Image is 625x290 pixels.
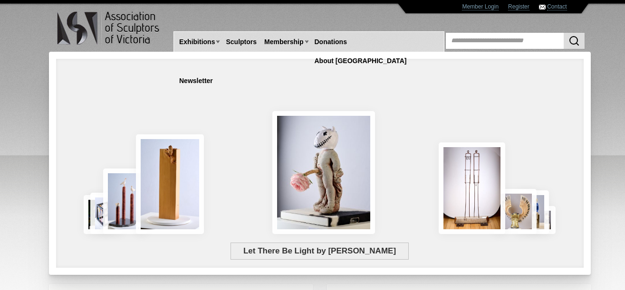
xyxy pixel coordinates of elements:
img: logo.png [57,9,161,47]
a: Member Login [462,3,499,10]
img: Little Frog. Big Climb [136,134,203,234]
a: Membership [260,33,307,51]
span: Let There Be Light by [PERSON_NAME] [231,243,408,260]
img: Let There Be Light [272,111,375,234]
img: Lorica Plumata (Chrysus) [494,189,537,234]
a: Contact [547,3,567,10]
a: Register [508,3,529,10]
a: About [GEOGRAPHIC_DATA] [311,52,411,70]
a: Newsletter [175,72,217,90]
img: Search [568,35,580,47]
img: Contact ASV [539,5,546,9]
a: Exhibitions [175,33,219,51]
a: Donations [311,33,351,51]
img: Swingers [439,142,505,234]
a: Sculptors [222,33,260,51]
